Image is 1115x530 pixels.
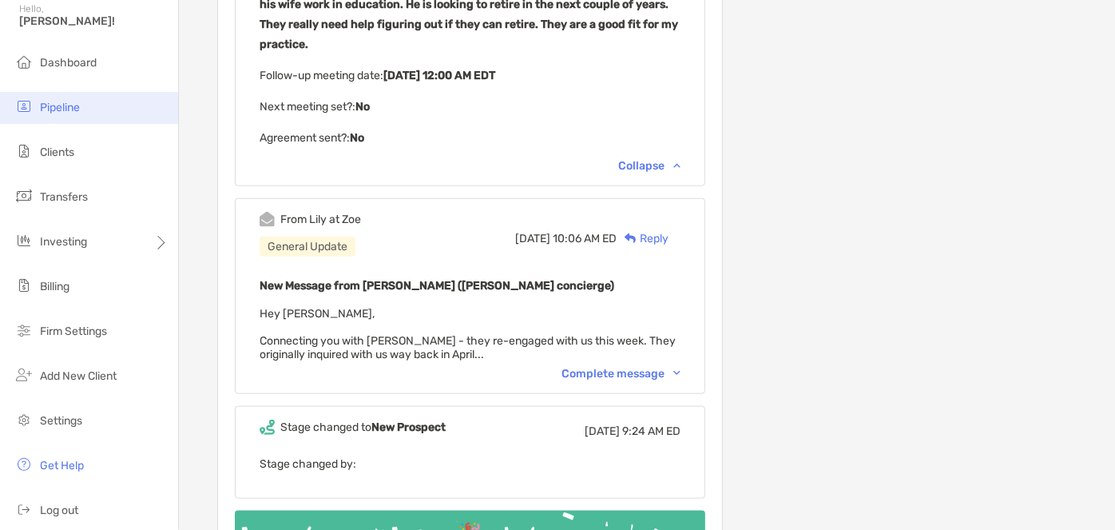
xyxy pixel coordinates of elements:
[625,233,637,244] img: Reply icon
[14,410,34,429] img: settings icon
[260,237,355,257] div: General Update
[14,365,34,385] img: add_new_client icon
[40,414,82,428] span: Settings
[260,212,275,227] img: Event icon
[19,14,169,28] span: [PERSON_NAME]!
[40,369,117,383] span: Add New Client
[40,504,78,517] span: Log out
[515,232,550,245] span: [DATE]
[383,69,495,82] b: [DATE] 12:00 AM EDT
[260,128,681,148] p: Agreement sent? :
[280,213,361,226] div: From Lily at Zoe
[260,97,681,117] p: Next meeting set? :
[350,131,364,145] b: No
[40,190,88,204] span: Transfers
[40,235,87,249] span: Investing
[618,159,681,173] div: Collapse
[553,232,617,245] span: 10:06 AM ED
[355,100,370,114] b: No
[622,424,681,438] span: 9:24 AM ED
[14,141,34,161] img: clients icon
[260,307,676,361] span: Hey [PERSON_NAME], Connecting you with [PERSON_NAME] - they re-engaged with us this week. They or...
[14,500,34,519] img: logout icon
[260,454,681,474] p: Stage changed by:
[40,56,97,70] span: Dashboard
[14,231,34,250] img: investing icon
[14,97,34,116] img: pipeline icon
[40,459,84,472] span: Get Help
[260,420,275,435] img: Event icon
[617,230,669,247] div: Reply
[14,52,34,71] img: dashboard icon
[673,163,681,168] img: Chevron icon
[14,276,34,295] img: billing icon
[673,371,681,376] img: Chevron icon
[260,279,614,293] b: New Message from [PERSON_NAME] ([PERSON_NAME] concierge)
[260,66,681,86] p: Follow-up meeting date :
[585,424,620,438] span: [DATE]
[40,325,107,338] span: Firm Settings
[40,145,74,159] span: Clients
[14,321,34,340] img: firm-settings icon
[280,420,446,434] div: Stage changed to
[40,280,69,293] span: Billing
[14,455,34,474] img: get-help icon
[371,420,446,434] b: New Prospect
[40,101,80,114] span: Pipeline
[14,186,34,205] img: transfers icon
[561,367,681,381] div: Complete message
